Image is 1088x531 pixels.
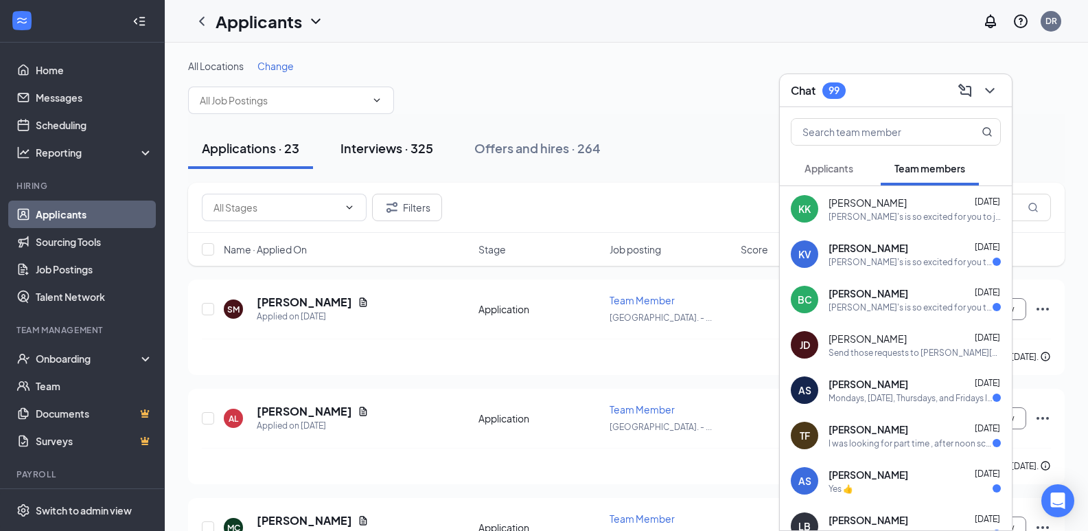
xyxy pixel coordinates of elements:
span: [DATE] [975,196,1000,207]
span: [PERSON_NAME] [829,196,907,210]
svg: Ellipses [1034,410,1051,427]
svg: ComposeMessage [957,82,973,99]
svg: Document [358,515,369,526]
a: Messages [36,84,153,111]
div: I was looking for part time , after noon scheduling and abt 25-30 hours or however many works for... [829,438,993,449]
span: [DATE] [975,514,1000,524]
svg: QuestionInfo [1012,13,1029,30]
span: [PERSON_NAME] [829,422,908,436]
span: Name · Applied On [224,242,307,256]
div: Hiring [16,180,150,192]
svg: WorkstreamLogo [15,14,29,27]
svg: Filter [384,199,400,216]
svg: UserCheck [16,352,30,365]
svg: Info [1040,351,1051,362]
div: Switch to admin view [36,504,132,517]
div: Mondays, [DATE], Thursdays, and Fridays I can work 9AM-3PM, and for the weekends any hours will b... [829,392,993,404]
svg: MagnifyingGlass [1028,202,1039,213]
button: ComposeMessage [954,80,976,102]
div: DR [1045,15,1057,27]
input: All Stages [213,200,338,215]
span: Score [741,242,768,256]
svg: ChevronLeft [194,13,210,30]
a: Talent Network [36,283,153,310]
span: Team members [894,162,965,174]
h3: Chat [791,83,815,98]
span: Stage [478,242,506,256]
div: Reporting [36,146,154,159]
svg: ChevronDown [308,13,324,30]
button: Filter Filters [372,194,442,221]
div: Interviews · 325 [340,139,433,157]
div: 99 [829,84,840,96]
span: [DATE] [975,287,1000,297]
span: [DATE] [975,423,1000,433]
span: [PERSON_NAME] [829,513,908,527]
h5: [PERSON_NAME] [257,295,352,310]
div: Application [478,302,601,316]
h5: [PERSON_NAME] [257,513,352,528]
a: Scheduling [36,111,153,139]
svg: ChevronDown [371,95,382,106]
button: ChevronDown [979,80,1001,102]
svg: Document [358,297,369,308]
div: Onboarding [36,352,141,365]
span: [DATE] [975,242,1000,252]
div: AS [798,474,811,488]
span: [PERSON_NAME] [829,241,908,255]
span: Team Member [610,294,675,306]
div: SM [227,304,240,315]
span: Team Member [610,403,675,416]
span: All Locations [188,60,244,72]
span: Job posting [610,242,661,256]
input: All Job Postings [200,93,366,108]
h5: [PERSON_NAME] [257,404,352,419]
h1: Applicants [216,10,302,33]
span: Change [257,60,294,72]
a: Home [36,56,153,84]
div: [PERSON_NAME]'s is so excited for you to join our team! Do you know anyone else who might be inte... [829,302,993,313]
span: Applicants [805,162,853,174]
svg: Document [358,406,369,417]
span: [DATE] [975,332,1000,343]
span: [DATE] [975,378,1000,388]
div: Applied on [DATE] [257,419,369,433]
div: KV [798,247,811,261]
div: Open Intercom Messenger [1041,484,1074,517]
div: BC [798,293,812,306]
a: Team [36,372,153,400]
svg: ChevronDown [344,202,355,213]
div: [PERSON_NAME]'s is so excited for you to join our team! Do you know anyone else who might be inte... [829,211,1001,223]
svg: Notifications [982,13,999,30]
div: Applications · 23 [202,139,299,157]
a: SurveysCrown [36,427,153,455]
span: [PERSON_NAME] [829,468,908,482]
span: [GEOGRAPHIC_DATA]. - ... [610,422,712,432]
span: [PERSON_NAME] [829,377,908,391]
div: AL [229,413,238,425]
div: KK [798,202,811,216]
a: Applicants [36,201,153,228]
div: TF [800,429,810,442]
svg: Ellipses [1034,301,1051,317]
div: [PERSON_NAME]'s is so excited for you to join our team! Do you know anyone else who might be inte... [829,256,993,268]
a: Sourcing Tools [36,228,153,256]
svg: Info [1040,460,1051,471]
svg: MagnifyingGlass [982,126,993,137]
input: Search team member [791,119,954,145]
div: JD [800,338,810,352]
span: [PERSON_NAME] [829,286,908,300]
svg: Settings [16,504,30,517]
div: Applied on [DATE] [257,310,369,324]
div: Application [478,411,601,425]
svg: Analysis [16,146,30,159]
span: [DATE] [975,468,1000,479]
div: Yes 👍 [829,483,853,495]
div: AS [798,383,811,397]
span: [PERSON_NAME] [829,332,907,346]
div: Offers and hires · 264 [474,139,601,157]
svg: ChevronDown [982,82,998,99]
div: Team Management [16,324,150,336]
span: Team Member [610,512,675,525]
